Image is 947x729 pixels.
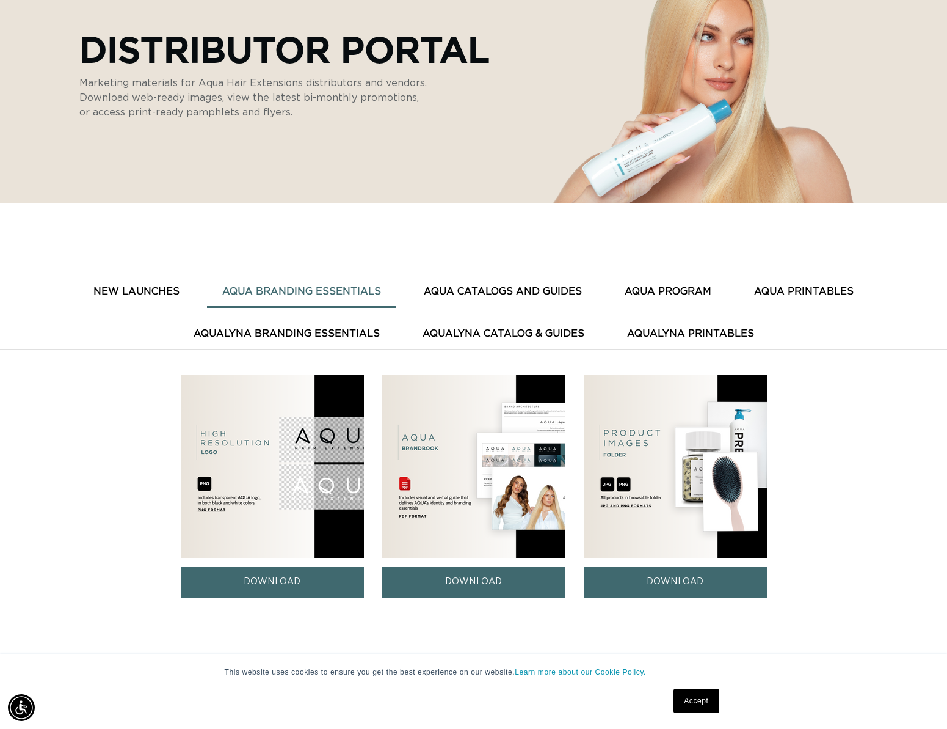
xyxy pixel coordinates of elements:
[79,28,490,70] p: Distributor Portal
[8,694,35,721] div: Accessibility Menu
[79,76,427,120] p: Marketing materials for Aqua Hair Extensions distributors and vendors. Download web-ready images,...
[207,277,396,307] button: AQUA BRANDING ESSENTIALS
[181,567,364,597] a: DOWNLOAD
[673,689,719,713] a: Accept
[78,277,195,307] button: New Launches
[739,277,869,307] button: AQUA PRINTABLES
[515,668,646,676] a: Learn more about our Cookie Policy.
[225,667,723,678] p: This website uses cookies to ensure you get the best experience on our website.
[886,670,947,729] iframe: Chat Widget
[612,319,769,349] button: AquaLyna Printables
[584,567,767,597] a: DOWNLOAD
[382,567,565,597] a: DOWNLOAD
[178,319,395,349] button: AquaLyna Branding Essentials
[407,319,600,349] button: AquaLyna Catalog & Guides
[408,277,597,307] button: AQUA CATALOGS AND GUIDES
[609,277,727,307] button: AQUA PROGRAM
